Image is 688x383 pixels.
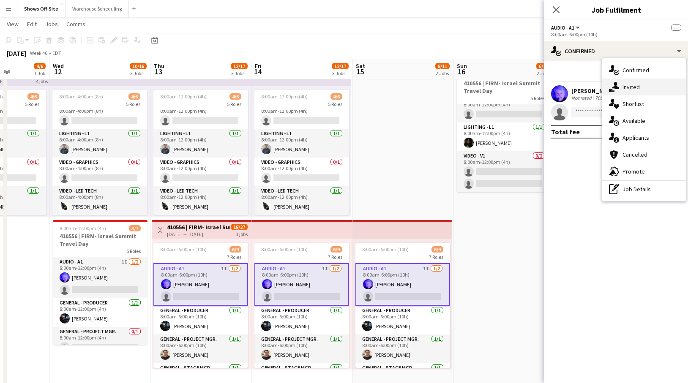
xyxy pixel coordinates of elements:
span: Confirmed [622,66,649,74]
app-card-role: Video - V10/28:00am-12:00pm (4h) [457,151,551,192]
app-card-role: Lighting - L11/18:00am-12:00pm (4h)[PERSON_NAME] [153,129,248,158]
div: EDT [52,50,61,56]
div: 8:00am-6:00pm (10h)6/97 RolesAudio - A11I1/28:00am-6:00pm (10h)[PERSON_NAME] General - Producer1/... [254,243,349,368]
span: 15 [355,67,365,76]
app-job-card: 8:00am-6:00pm (10h)6/97 RolesAudio - A11I1/28:00am-6:00pm (10h)[PERSON_NAME] General - Producer1/... [355,243,450,368]
span: 14 [254,67,262,76]
span: 7 Roles [227,254,241,260]
app-card-role: General - Project Mgr.1/18:00am-6:00pm (10h)[PERSON_NAME] [254,334,349,363]
div: 3 Jobs [231,70,247,76]
div: [DATE] → [DATE] [167,231,230,237]
app-card-role: Lighting - L11/18:00am-12:00pm (4h)[PERSON_NAME] [254,129,349,158]
span: 4/6 [330,93,342,100]
app-card-role: Video - LED Tech1/18:00am-12:00pm (4h)[PERSON_NAME] [254,186,349,215]
button: Shows Off-Site [17,0,66,17]
a: Comms [63,19,89,30]
a: Jobs [42,19,61,30]
h3: Job Fulfilment [544,4,688,15]
app-card-role: General - Producer1/18:00am-6:00pm (10h)[PERSON_NAME] [254,306,349,334]
span: Cancelled [622,151,647,158]
div: 1 Job [34,70,45,76]
span: 5 Roles [227,101,241,107]
span: 4/6 [229,93,241,100]
span: Sat [356,62,365,70]
app-job-card: 8:00am-4:00pm (8h)4/65 Roles[PERSON_NAME]General - Stage Mgr.1I0/18:00am-4:00pm (8h) Lighting - L... [52,90,147,215]
app-job-card: 8:00am-6:00pm (10h)6/97 RolesAudio - A11I1/28:00am-6:00pm (10h)[PERSON_NAME] General - Producer1/... [153,243,248,368]
app-card-role: Audio - A11I1/28:00am-6:00pm (10h)[PERSON_NAME] [254,263,349,306]
app-job-card: 8:00am-12:00pm (4h)3/7410556 | FIRM- Israel Summit Travel Day5 RolesAudio - A11I1/28:00am-12:00pm... [53,220,147,345]
span: 6/10 [536,63,551,69]
span: 8:00am-12:00pm (4h) [160,93,207,100]
app-card-role: General - Stage Mgr.1I0/18:00am-4:00pm (8h) [52,100,147,129]
div: 2 Jobs [537,70,550,76]
span: View [7,20,19,28]
a: View [3,19,22,30]
span: 7 Roles [429,254,443,260]
span: 5 Roles [328,101,342,107]
app-job-card: 8:00am-12:00pm (4h)3/7410556 | FIRM- Israel Summit Travel Day5 RolesGeneral - Producer1/18:00am-1... [457,67,551,192]
span: 10/16 [130,63,147,69]
span: 5 Roles [530,95,545,101]
span: 8:00am-6:00pm (10h) [261,246,308,253]
span: -- [671,24,681,31]
app-card-role: Lighting - L11/18:00am-4:00pm (8h)[PERSON_NAME] [52,129,147,158]
span: Fri [255,62,262,70]
div: 708.61mi [593,95,616,101]
span: 13 [153,67,164,76]
span: 5 Roles [126,248,141,254]
span: Applicants [622,134,649,141]
app-card-role: General - Stage Mgr.1I0/18:00am-12:00pm (4h) [254,100,349,129]
span: 12 [52,67,64,76]
span: 16 [456,67,467,76]
app-card-role: Video - LED Tech1/18:00am-12:00pm (4h)[PERSON_NAME] [153,186,248,215]
div: 3 Jobs [332,70,348,76]
h3: 410556 | FIRM- Israel Summit CREW TWO [167,223,230,231]
span: 8:00am-6:00pm (10h) [362,246,409,253]
h3: 410556 | FIRM- Israel Summit Travel Day [53,232,147,247]
app-card-role: General - Project Mgr.1/18:00am-6:00pm (10h)[PERSON_NAME] [153,334,248,363]
div: [DATE] [7,49,26,57]
app-card-role: General - Project Mgr.0/18:00am-12:00pm (4h) [457,94,551,122]
span: Invited [622,83,640,91]
div: Confirmed [544,41,688,61]
div: 2 Jobs [436,70,449,76]
div: 8:00am-6:00pm (10h) [551,31,681,38]
span: 8:00am-6:00pm (10h) [160,246,207,253]
a: Edit [24,19,40,30]
span: 5 Roles [25,101,39,107]
div: Total fee [551,128,580,136]
span: Thu [154,62,164,70]
app-card-role: Video - Graphics0/18:00am-12:00pm (4h) [153,158,248,186]
button: Audio - A1 [551,24,581,31]
span: 6/9 [330,246,342,253]
span: 8/11 [435,63,450,69]
span: 4/6 [34,63,46,69]
div: [PERSON_NAME] [571,87,616,95]
span: Week 46 [28,50,49,56]
span: 12/17 [332,63,349,69]
span: Available [622,117,645,125]
div: Not rated [571,95,593,101]
app-card-role: Audio - A11I1/28:00am-12:00pm (4h)[PERSON_NAME] [53,257,147,298]
app-card-role: Video - Graphics0/18:00am-12:00pm (4h) [254,158,349,186]
span: Comms [66,20,85,28]
app-card-role: General - Producer1/18:00am-6:00pm (10h)[PERSON_NAME] [153,306,248,334]
app-card-role: Video - LED Tech1/18:00am-4:00pm (8h)[PERSON_NAME] [52,186,147,215]
div: 3 jobs [236,230,248,237]
span: Sun [457,62,467,70]
span: 8:00am-12:00pm (4h) [261,93,308,100]
app-job-card: 8:00am-12:00pm (4h)4/65 Roles[PERSON_NAME]General - Stage Mgr.1I0/18:00am-12:00pm (4h) Lighting -... [254,90,349,215]
app-card-role: Audio - A11I1/28:00am-6:00pm (10h)[PERSON_NAME] [355,263,450,306]
span: 8:00am-12:00pm (4h) [60,225,106,231]
span: 6/9 [431,246,443,253]
app-job-card: 8:00am-12:00pm (4h)4/65 Roles[PERSON_NAME]General - Stage Mgr.1I0/18:00am-12:00pm (4h) Lighting -... [153,90,248,215]
div: Job Details [602,181,686,198]
button: Warehouse Scheduling [66,0,129,17]
app-card-role: General - Producer1/18:00am-12:00pm (4h)[PERSON_NAME] [53,298,147,327]
span: 5 Roles [126,101,140,107]
span: 4/6 [27,93,39,100]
